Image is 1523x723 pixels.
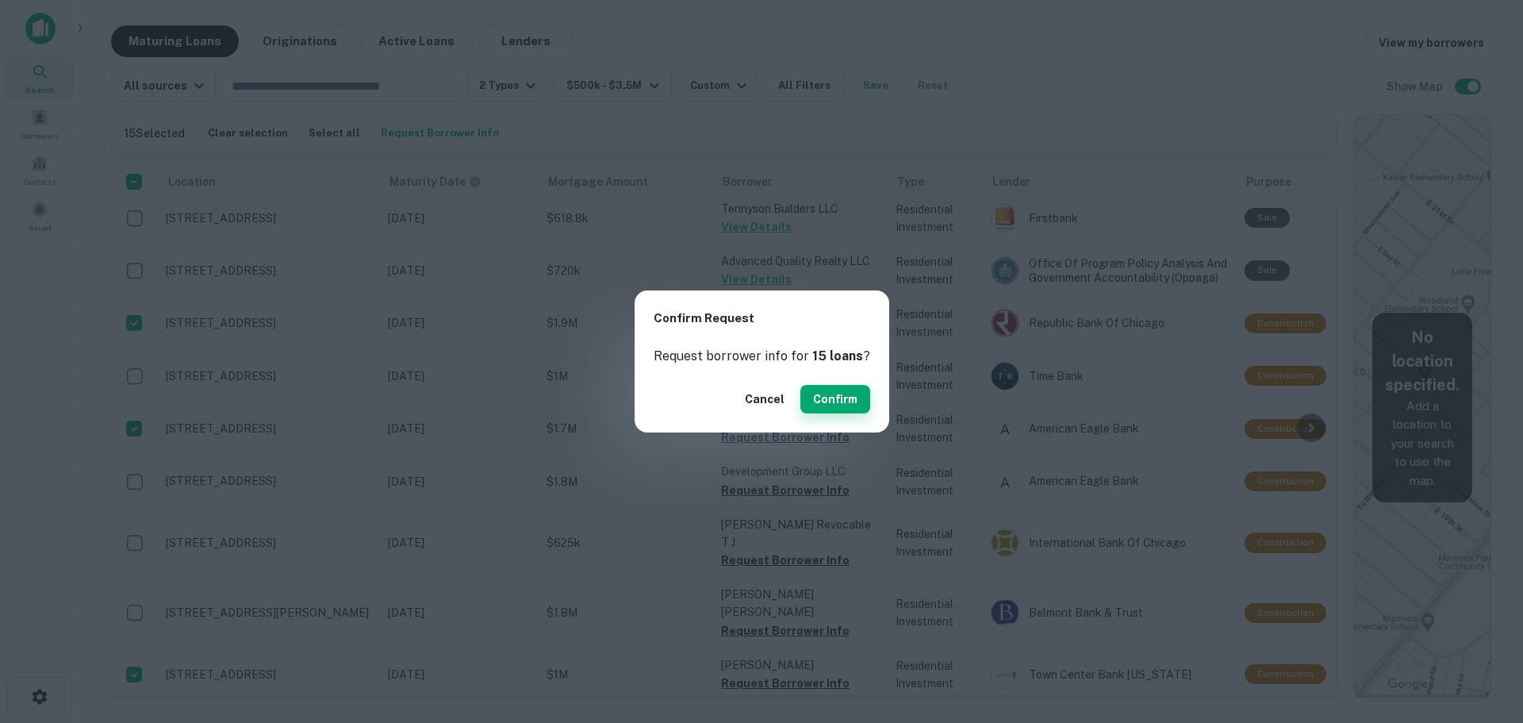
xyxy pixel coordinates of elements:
button: Cancel [738,385,791,413]
strong: 15 loans [812,348,863,363]
h2: Confirm Request [635,290,889,347]
button: Confirm [800,385,870,413]
p: Request borrower info for ? [654,347,870,366]
iframe: Chat Widget [1444,596,1523,672]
